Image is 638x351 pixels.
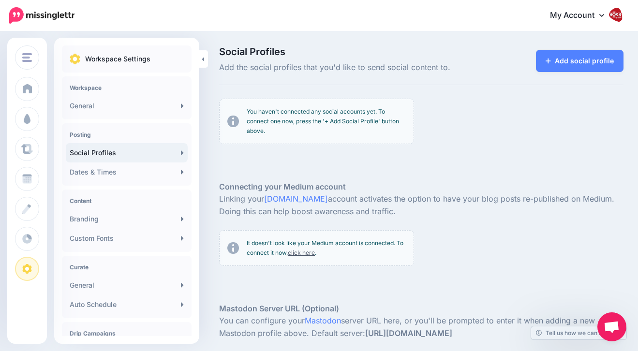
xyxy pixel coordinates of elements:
a: Auto Schedule [66,295,188,314]
a: Social Profiles [66,143,188,162]
a: Custom Fonts [66,229,188,248]
p: You haven't connected any social accounts yet. To connect one now, press the '+ Add Social Profil... [247,107,406,136]
a: Mastodon [305,316,341,325]
img: Missinglettr [9,7,74,24]
a: Dates & Times [66,162,188,182]
a: Tell us how we can improve [531,326,626,339]
img: info-circle-grey.png [227,116,239,127]
a: General [66,96,188,116]
a: [DOMAIN_NAME] [264,194,328,204]
a: General [66,276,188,295]
span: Add the social profiles that you'd like to send social content to. [219,61,484,74]
h4: Drip Campaigns [70,330,184,337]
h4: Content [70,197,184,205]
span: Social Profiles [219,47,484,57]
a: Branding [66,209,188,229]
div: Open chat [597,312,626,341]
img: info-circle-grey.png [227,242,239,254]
p: Linking your account activates the option to have your blog posts re-published on Medium. Doing t... [219,193,623,218]
img: settings.png [70,54,80,64]
p: It doesn't look like your Medium account is connected. To connect it now, . [247,238,406,258]
h4: Workspace [70,84,184,91]
h4: Posting [70,131,184,138]
h5: Mastodon Server URL (Optional) [219,303,623,315]
h4: Curate [70,263,184,271]
a: My Account [540,4,623,28]
img: menu.png [22,53,32,62]
p: You can configure your server URL here, or you'll be prompted to enter it when adding a new Masto... [219,315,623,340]
p: Workspace Settings [85,53,150,65]
h5: Connecting your Medium account [219,181,623,193]
strong: [URL][DOMAIN_NAME] [365,328,452,338]
a: click here [288,249,315,256]
a: Add social profile [536,50,623,72]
